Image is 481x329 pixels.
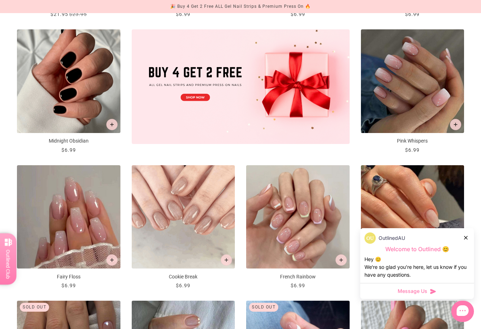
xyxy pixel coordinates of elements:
span: Message Us [398,288,427,295]
button: Add to cart [221,254,232,266]
button: Add to cart [106,254,118,266]
div: Sold out [249,303,278,312]
button: Add to cart [335,254,347,266]
span: $6.99 [405,147,420,153]
div: Hey 😊 We‘re so glad you’re here, let us know if you have any questions. [364,255,470,279]
span: $6.99 [405,11,420,17]
p: French Rainbow [246,273,350,281]
p: Fairy Floss [17,273,120,281]
a: Whispering Rose [361,165,464,290]
a: French Rainbow [246,165,350,290]
p: Midnight Obsidian [17,137,120,145]
p: Cookie Break [132,273,235,281]
p: OutlinedAU [379,234,405,242]
div: Sold out [20,303,49,312]
span: $6.99 [176,283,190,288]
div: 🎉 Buy 4 Get 2 Free ALL Gel Nail Strips & Premium Press On 🔥 [170,3,311,10]
span: $21.95 [51,11,68,17]
button: Add to cart [450,119,461,130]
a: Fairy Floss [17,165,120,290]
span: $6.99 [61,283,76,288]
span: $6.99 [176,11,190,17]
span: $6.99 [61,147,76,153]
a: Pink Whispers [361,29,464,154]
span: $6.99 [291,283,305,288]
p: Pink Whispers [361,137,464,145]
a: Cookie Break [132,165,235,290]
span: $6.99 [291,11,305,17]
p: Welcome to Outlined 😊 [364,246,470,253]
img: data:image/png;base64,iVBORw0KGgoAAAANSUhEUgAAACQAAAAkCAYAAADhAJiYAAAAAXNSR0IArs4c6QAAAERlWElmTU0... [364,232,376,244]
img: Midnight Obsidian-Press on Manicure-Outlined [17,29,120,133]
span: $23.95 [69,11,87,17]
a: Midnight Obsidian [17,29,120,154]
button: Add to cart [106,119,118,130]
